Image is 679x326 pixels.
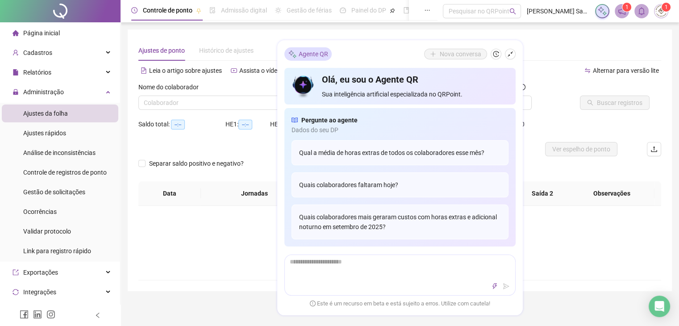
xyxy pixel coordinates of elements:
[201,181,308,206] th: Jornadas
[231,67,237,74] span: youtube
[12,30,19,36] span: home
[143,7,192,14] span: Controle de ponto
[662,3,671,12] sup: Atualize o seu contato no menu Meus Dados
[23,247,91,255] span: Link para registro rápido
[501,281,512,292] button: send
[131,7,137,13] span: clock-circle
[310,300,316,306] span: exclamation-circle
[138,82,204,92] label: Nome do colaborador
[12,89,19,95] span: lock
[12,50,19,56] span: user-add
[492,283,498,289] span: thunderbolt
[637,7,646,15] span: bell
[23,188,85,196] span: Gestão de solicitações
[12,289,19,295] span: sync
[650,146,658,153] span: upload
[288,49,297,59] img: sparkle-icon.fc2bf0ac1784a2077858766a79e2daf3.svg
[138,47,185,54] span: Ajustes de ponto
[424,7,430,13] span: ellipsis
[509,181,576,206] th: Saída 2
[95,312,101,318] span: left
[287,7,332,14] span: Gestão de férias
[597,6,607,16] img: sparkle-icon.fc2bf0ac1784a2077858766a79e2daf3.svg
[665,4,668,10] span: 1
[209,7,216,13] span: file-done
[292,172,508,197] div: Quais colaboradores faltaram hoje?
[23,49,52,56] span: Cadastros
[46,310,55,319] span: instagram
[23,169,107,176] span: Controle de registros de ponto
[23,69,51,76] span: Relatórios
[23,269,58,276] span: Exportações
[625,4,629,10] span: 1
[292,115,298,125] span: read
[521,121,525,128] span: 0
[493,51,499,57] span: history
[526,6,590,16] span: [PERSON_NAME] Sant'[PERSON_NAME]
[33,310,42,319] span: linkedin
[292,73,315,99] img: icon
[292,205,508,239] div: Quais colaboradores mais geraram custos com horas extras e adicional noturno em setembro de 2025?
[507,51,513,57] span: shrink
[149,249,650,259] div: Não há dados
[275,7,281,13] span: sun
[141,67,147,74] span: file-text
[545,142,617,156] button: Ver espelho de ponto
[351,7,386,14] span: Painel do DP
[584,67,591,74] span: swap
[489,281,500,292] button: thunderbolt
[23,110,68,117] span: Ajustes da folha
[238,120,252,130] span: --:--
[649,296,670,317] div: Open Intercom Messenger
[23,149,96,156] span: Análise de inconsistências
[146,159,247,168] span: Separar saldo positivo e negativo?
[390,8,395,13] span: pushpin
[580,96,650,110] button: Buscar registros
[322,89,508,99] span: Sua inteligência artificial especializada no QRPoint.
[23,228,71,235] span: Validar protocolo
[509,8,516,15] span: search
[171,120,185,130] span: --:--
[570,181,655,206] th: Observações
[292,140,508,165] div: Qual a média de horas extras de todos os colaboradores esse mês?
[292,125,508,135] span: Dados do seu DP
[424,49,487,59] button: Nova conversa
[270,119,315,130] div: HE 2:
[301,115,358,125] span: Pergunte ao agente
[654,4,668,18] img: 40900
[284,47,332,61] div: Agente QR
[138,181,201,206] th: Data
[310,299,490,308] span: Este é um recurso em beta e está sujeito a erros. Utilize com cautela!
[225,119,270,130] div: HE 1:
[618,7,626,15] span: notification
[199,47,254,54] span: Histórico de ajustes
[196,8,201,13] span: pushpin
[12,269,19,276] span: export
[340,7,346,13] span: dashboard
[23,288,56,296] span: Integrações
[12,69,19,75] span: file
[20,310,29,319] span: facebook
[239,67,281,74] span: Assista o vídeo
[221,7,267,14] span: Admissão digital
[23,130,66,137] span: Ajustes rápidos
[23,208,57,215] span: Ocorrências
[23,29,60,37] span: Página inicial
[322,73,508,86] h4: Olá, eu sou o Agente QR
[138,119,225,130] div: Saldo total:
[403,7,409,13] span: book
[593,67,659,74] span: Alternar para versão lite
[149,67,222,74] span: Leia o artigo sobre ajustes
[23,88,64,96] span: Administração
[577,188,648,198] span: Observações
[622,3,631,12] sup: 1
